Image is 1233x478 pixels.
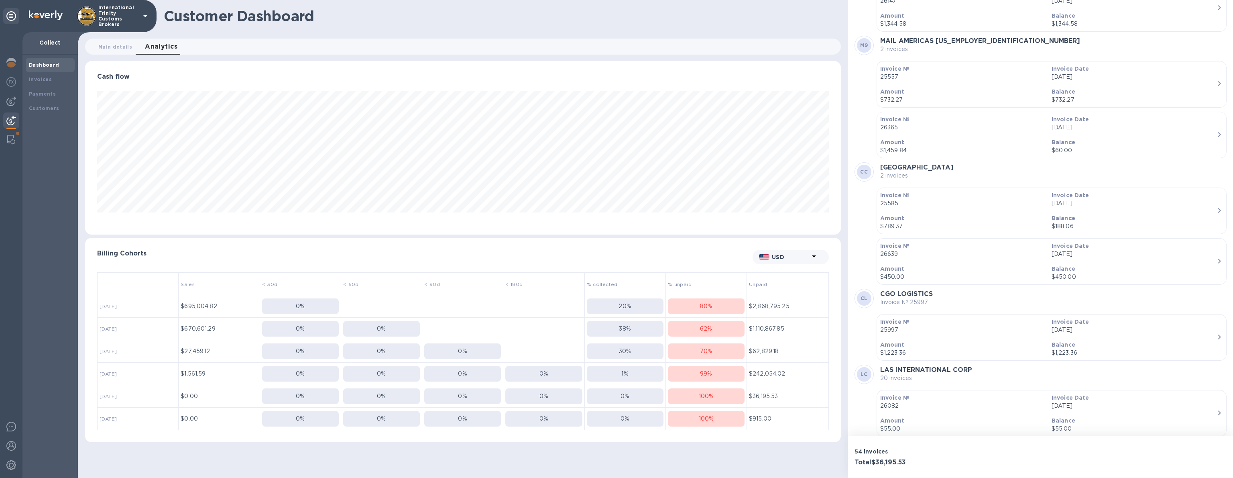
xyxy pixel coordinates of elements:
b: LAS INTERNATIONAL CORP [880,366,972,374]
p: 0 % [377,392,386,400]
span: Analytics [145,41,177,52]
p: 0 % [377,347,386,355]
span: < 60d [343,281,359,287]
button: 0% [424,343,501,359]
p: 30 % [619,347,631,355]
b: Invoice Date [1052,116,1089,123]
button: 0% [343,343,420,359]
p: $732.27 [880,96,1045,104]
b: Invoice № [880,394,909,401]
p: 20 invoices [880,374,972,382]
p: Invoice № 25997 [880,298,933,306]
p: 0 % [539,392,548,400]
button: Invoice №25997Invoice Date[DATE]Amount$1,223.36Balance$1,223.36 [877,314,1227,361]
p: $1,223.36 [880,349,1045,357]
p: 26082 [880,402,1045,410]
span: < 180d [505,281,523,287]
p: 0 % [621,415,629,423]
h3: Billing Cohorts [97,250,753,257]
p: 25585 [880,199,1045,208]
b: Invoice Date [1052,319,1089,325]
p: 38 % [619,325,631,333]
p: [DATE] [1052,123,1217,132]
b: Invoice Date [1052,192,1089,198]
b: Invoice Date [1052,394,1089,401]
p: 2 invoices [880,45,1080,53]
b: CGO LOGISTICS [880,290,933,298]
h1: Customer Dashboard [164,8,835,25]
b: Balance [1052,88,1075,95]
button: Invoice №25557Invoice Date[DATE]Amount$732.27Balance$732.27 [877,61,1227,108]
img: Logo [29,10,63,20]
p: 80 % [700,302,712,310]
b: Invoice Date [1052,65,1089,72]
p: 0 % [458,370,467,378]
p: [DATE] [1052,199,1217,208]
button: 70% [668,343,745,359]
b: CC [860,169,868,175]
p: 0 % [296,370,305,378]
p: 0 % [377,415,386,423]
button: 80% [668,298,745,314]
p: 100 % [699,392,714,400]
button: 0% [343,388,420,404]
p: $1,223.36 [1052,349,1217,357]
button: 99% [668,366,745,382]
p: $915.00 [749,415,826,423]
p: 0 % [377,370,386,378]
button: 0% [343,411,420,427]
button: 0% [505,388,582,404]
p: $55.00 [880,425,1045,433]
b: Invoice Date [1052,243,1089,249]
p: $450.00 [880,273,1045,281]
span: Unpaid [749,281,767,287]
b: Balance [1052,266,1075,272]
button: 0% [262,411,339,427]
p: [DATE] [1052,326,1217,334]
button: 0% [424,411,501,427]
p: 100 % [699,415,714,423]
b: Balance [1052,215,1075,221]
button: Invoice №26639Invoice Date[DATE]Amount$450.00Balance$450.00 [877,238,1227,285]
span: [DATE] [100,393,117,399]
b: Amount [880,88,905,95]
p: International Trinity Customs Brokers [98,5,138,27]
p: USD [772,253,809,261]
p: Collect [29,39,71,47]
button: 0% [587,411,663,427]
p: $0.00 [181,392,257,400]
p: $60.00 [1052,146,1217,155]
span: Sales [181,281,195,287]
b: Amount [880,12,905,19]
p: $62,829.18 [749,347,826,355]
b: Amount [880,417,905,424]
img: Foreign exchange [6,77,16,87]
p: $242,054.02 [749,370,826,378]
p: 0 % [296,302,305,310]
b: Amount [880,139,905,145]
b: Invoices [29,76,52,82]
p: 0 % [296,415,305,423]
b: Dashboard [29,62,59,68]
p: $1,344.58 [1052,20,1217,28]
button: 38% [587,321,663,337]
button: 0% [262,343,339,359]
b: Amount [880,341,905,348]
p: $188.06 [1052,222,1217,231]
b: Customers [29,105,59,111]
span: % unpaid [668,281,692,287]
p: $36,195.53 [749,392,826,400]
p: $1,459.84 [880,146,1045,155]
button: Invoice №26082Invoice Date[DATE]Amount$55.00Balance$55.00 [877,390,1227,437]
span: [DATE] [100,416,117,422]
p: 0 % [458,347,467,355]
p: $55.00 [1052,425,1217,433]
span: [DATE] [100,348,117,354]
p: $789.37 [880,222,1045,231]
span: Main details [98,43,132,51]
span: % collected [587,281,618,287]
p: $27,459.12 [181,347,257,355]
p: 0 % [296,347,305,355]
span: [DATE] [100,371,117,377]
h3: Cash flow [97,73,829,81]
